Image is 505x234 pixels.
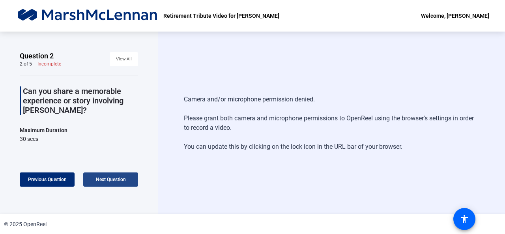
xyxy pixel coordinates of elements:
[20,172,75,187] button: Previous Question
[4,220,47,228] div: © 2025 OpenReel
[20,61,32,67] div: 2 of 5
[163,11,279,21] p: Retirement Tribute Video for [PERSON_NAME]
[28,177,67,182] span: Previous Question
[421,11,489,21] div: Welcome, [PERSON_NAME]
[16,8,159,24] img: OpenReel logo
[116,53,132,65] span: View All
[23,86,138,115] p: Can you share a memorable experience or story involving [PERSON_NAME]?
[96,177,126,182] span: Next Question
[184,87,479,159] div: Camera and/or microphone permission denied. Please grant both camera and microphone permissions t...
[20,135,67,143] div: 30 secs
[20,125,67,135] div: Maximum Duration
[20,51,54,61] span: Question 2
[37,61,61,67] div: Incomplete
[460,214,469,224] mat-icon: accessibility
[110,52,138,66] button: View All
[83,172,138,187] button: Next Question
